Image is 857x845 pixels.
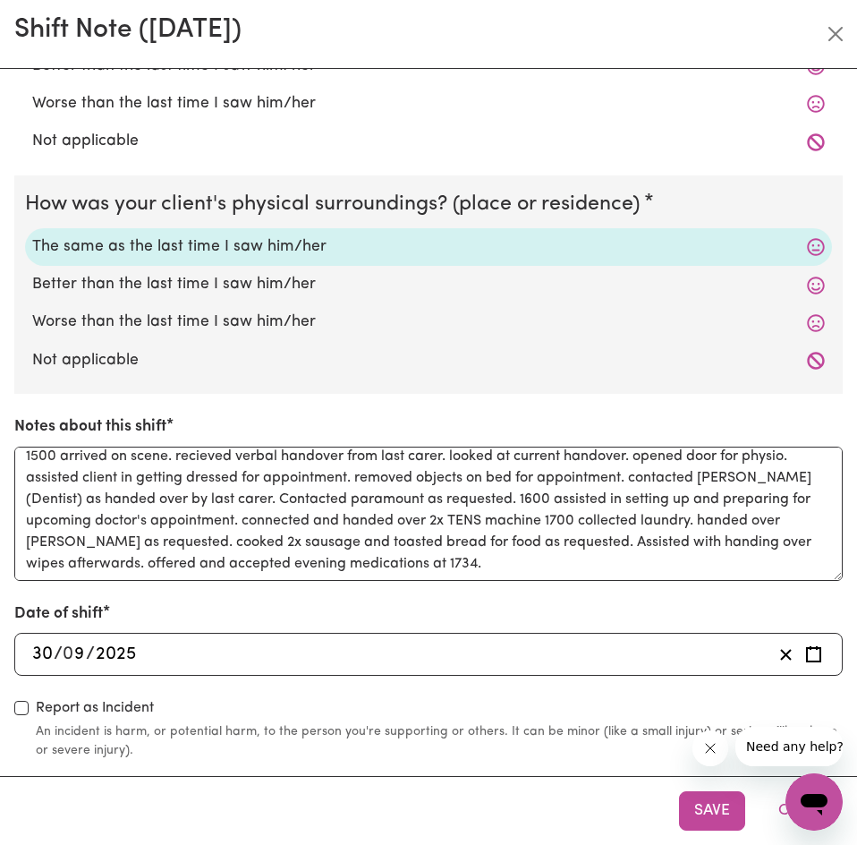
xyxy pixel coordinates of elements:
span: Need any help? [11,13,108,27]
label: Date of shift [14,602,103,626]
button: Close [821,20,850,48]
label: Notes about this shift [14,415,166,439]
span: / [54,644,63,664]
label: Not applicable [32,349,825,372]
label: Not applicable [32,130,825,153]
label: Better than the last time I saw him/her [32,273,825,296]
iframe: Close message [692,730,728,766]
iframe: Message from company [735,727,843,766]
span: 0 [63,645,73,663]
label: Report as Incident [36,697,154,719]
button: Enter the date of shift [800,641,827,668]
button: Close [763,791,843,831]
input: ---- [95,641,137,668]
button: Clear date of shift [772,641,800,668]
input: -- [64,641,86,668]
textarea: 1500 arrived on scene. recieved verbal handover from last carer. looked at current handover. open... [14,447,843,581]
label: Worse than the last time I saw him/her [32,92,825,115]
h2: Shift Note ( [DATE] ) [14,14,242,47]
legend: How was your client's physical surroundings? (place or residence) [25,190,647,221]
button: Save [679,791,745,831]
small: An incident is harm, or potential harm, to the person you're supporting or others. It can be mino... [36,722,843,760]
label: Worse than the last time I saw him/her [32,311,825,334]
label: The same as the last time I saw him/her [32,235,825,259]
iframe: Button to launch messaging window [785,773,843,831]
span: / [86,644,95,664]
input: -- [31,641,54,668]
